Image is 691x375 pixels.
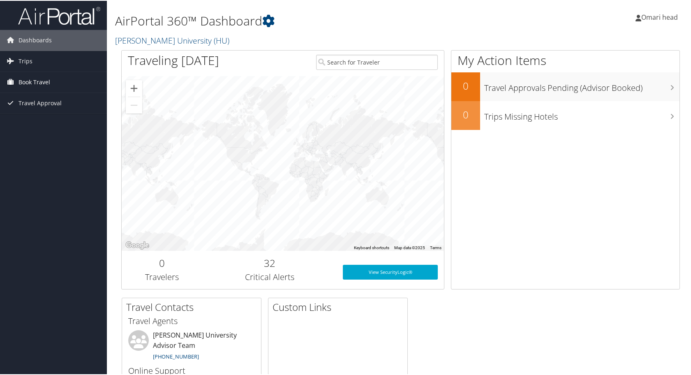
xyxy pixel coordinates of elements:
h2: Travel Contacts [126,299,261,313]
a: [PERSON_NAME] University (HU) [115,34,231,45]
span: Book Travel [18,71,50,92]
a: View SecurityLogic® [343,264,438,279]
li: [PERSON_NAME] University Advisor Team [124,329,259,363]
button: Zoom in [126,79,142,96]
span: Omari head [641,12,678,21]
button: Zoom out [126,96,142,113]
h2: 0 [451,107,480,121]
h1: My Action Items [451,51,680,68]
a: [PHONE_NUMBER] [153,352,199,359]
a: Omari head [636,4,686,29]
span: Map data ©2025 [394,245,425,249]
h3: Critical Alerts [208,271,330,282]
h3: Travelers [128,271,196,282]
span: Dashboards [18,29,52,50]
h2: 0 [128,255,196,269]
img: Google [124,239,151,250]
h2: 0 [451,78,480,92]
h1: AirPortal 360™ Dashboard [115,12,496,29]
span: Travel Approval [18,92,62,113]
h1: Traveling [DATE] [128,51,219,68]
h3: Trips Missing Hotels [484,106,680,122]
button: Keyboard shortcuts [354,244,389,250]
h3: Travel Agents [128,315,255,326]
h2: 32 [208,255,330,269]
a: 0Trips Missing Hotels [451,100,680,129]
a: Open this area in Google Maps (opens a new window) [124,239,151,250]
input: Search for Traveler [316,54,438,69]
span: Trips [18,50,32,71]
h2: Custom Links [273,299,407,313]
a: 0Travel Approvals Pending (Advisor Booked) [451,72,680,100]
a: Terms (opens in new tab) [430,245,441,249]
h3: Travel Approvals Pending (Advisor Booked) [484,77,680,93]
img: airportal-logo.png [18,5,100,25]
